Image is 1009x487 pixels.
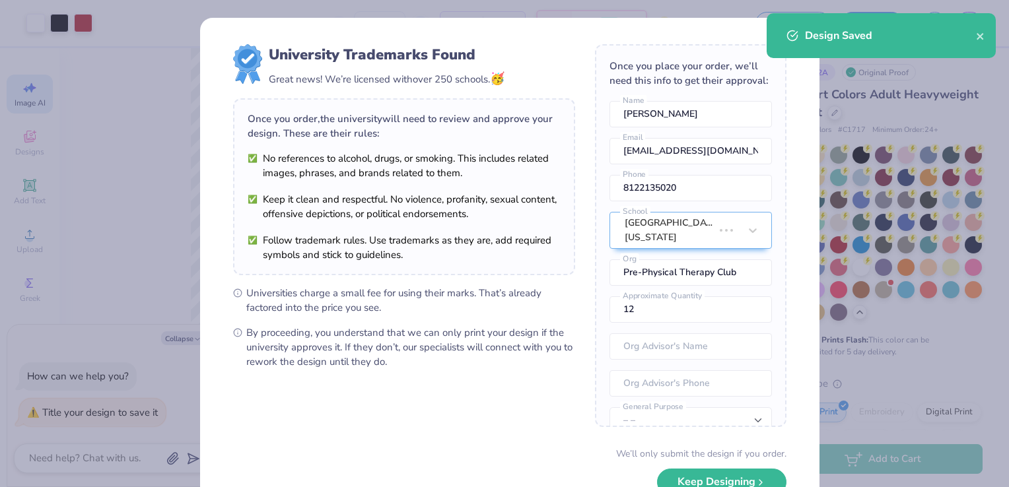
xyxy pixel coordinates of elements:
input: Org Advisor's Phone [609,370,772,397]
div: Once you place your order, we’ll need this info to get their approval: [609,59,772,88]
div: Once you order, the university will need to review and approve your design. These are their rules: [248,112,561,141]
div: [GEOGRAPHIC_DATA][US_STATE] [625,216,713,245]
button: close [976,28,985,44]
span: 🥳 [490,71,505,86]
input: Org Advisor's Name [609,333,772,360]
span: Universities charge a small fee for using their marks. That’s already factored into the price you... [246,286,575,315]
input: Name [609,101,772,127]
input: Email [609,138,772,164]
li: Follow trademark rules. Use trademarks as they are, add required symbols and stick to guidelines. [248,233,561,262]
input: Org [609,259,772,286]
input: Approximate Quantity [609,296,772,323]
input: Phone [609,175,772,201]
img: license-marks-badge.png [233,44,262,84]
li: No references to alcohol, drugs, or smoking. This includes related images, phrases, and brands re... [248,151,561,180]
span: By proceeding, you understand that we can only print your design if the university approves it. I... [246,325,575,369]
div: University Trademarks Found [269,44,505,65]
div: Great news! We’re licensed with over 250 schools. [269,70,505,88]
div: We’ll only submit the design if you order. [616,447,786,461]
div: Design Saved [805,28,976,44]
li: Keep it clean and respectful. No violence, profanity, sexual content, offensive depictions, or po... [248,192,561,221]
